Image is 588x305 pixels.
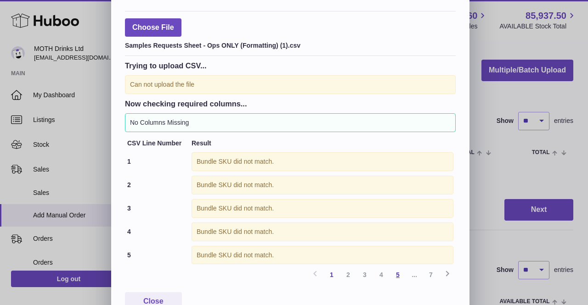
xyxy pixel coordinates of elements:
a: 1 [323,266,340,283]
a: 3 [356,266,373,283]
strong: 1 [127,158,131,165]
div: Bundle SKU did not match. [192,222,453,241]
h3: Now checking required columns... [125,99,456,109]
div: Bundle SKU did not match. [192,152,453,171]
span: ... [406,266,423,283]
div: Can not upload the file [125,75,456,94]
div: Bundle SKU did not match. [192,176,453,194]
a: 2 [340,266,356,283]
th: CSV Line Number [125,137,189,150]
div: Bundle SKU did not match. [192,246,453,265]
strong: 4 [127,228,131,235]
div: Samples Requests Sheet - Ops ONLY (Formatting) (1).csv [125,39,456,50]
strong: 5 [127,251,131,259]
span: Close [143,297,164,305]
div: Bundle SKU did not match. [192,199,453,218]
th: Result [189,137,456,150]
strong: 2 [127,181,131,189]
strong: 3 [127,205,131,212]
div: No Columns Missing [125,113,456,132]
a: 4 [373,266,390,283]
a: 7 [423,266,439,283]
span: Choose File [125,18,181,37]
a: 5 [390,266,406,283]
h3: Trying to upload CSV... [125,61,456,71]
